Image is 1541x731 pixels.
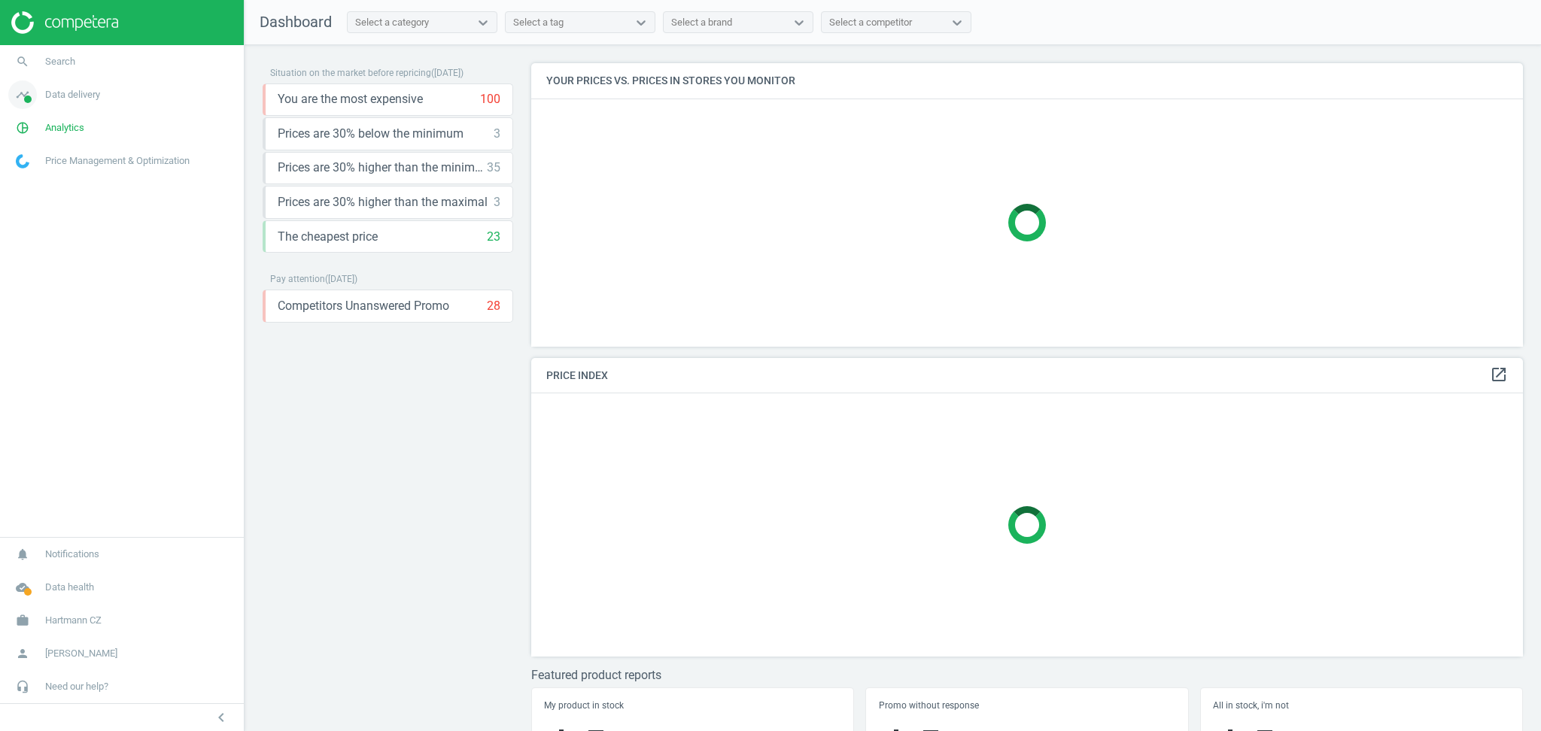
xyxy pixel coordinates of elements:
[278,194,488,211] span: Prices are 30% higher than the maximal
[829,16,912,29] div: Select a competitor
[260,13,332,31] span: Dashboard
[8,672,37,701] i: headset_mic
[45,647,117,660] span: [PERSON_NAME]
[8,639,37,668] i: person
[431,68,464,78] span: ( [DATE] )
[1213,700,1510,711] h5: All in stock, i'm not
[8,114,37,142] i: pie_chart_outlined
[45,88,100,102] span: Data delivery
[278,126,464,142] span: Prices are 30% below the minimum
[11,11,118,34] img: ajHJNr6hYgQAAAAASUVORK5CYII=
[270,274,325,284] span: Pay attention
[278,91,423,108] span: You are the most expensive
[16,154,29,168] img: wGWNvw8QSZomAAAAABJRU5ErkJggg==
[325,274,357,284] span: ( [DATE] )
[45,154,190,168] span: Price Management & Optimization
[531,668,1523,682] h3: Featured product reports
[8,606,37,635] i: work
[544,700,841,711] h5: My product in stock
[494,194,500,211] div: 3
[45,614,102,627] span: Hartmann CZ
[671,16,732,29] div: Select a brand
[494,126,500,142] div: 3
[531,358,1523,393] h4: Price Index
[480,91,500,108] div: 100
[513,16,564,29] div: Select a tag
[278,298,449,314] span: Competitors Unanswered Promo
[8,80,37,109] i: timeline
[8,573,37,602] i: cloud_done
[487,298,500,314] div: 28
[487,159,500,176] div: 35
[531,63,1523,99] h4: Your prices vs. prices in stores you monitor
[879,700,1176,711] h5: Promo without response
[45,55,75,68] span: Search
[212,708,230,726] i: chevron_left
[1490,365,1508,385] a: open_in_new
[45,547,99,561] span: Notifications
[45,680,108,693] span: Need our help?
[8,540,37,569] i: notifications
[45,121,84,135] span: Analytics
[202,708,240,727] button: chevron_left
[278,159,487,176] span: Prices are 30% higher than the minimum
[45,581,94,594] span: Data health
[278,229,378,245] span: The cheapest price
[8,47,37,76] i: search
[270,68,431,78] span: Situation on the market before repricing
[355,16,429,29] div: Select a category
[487,229,500,245] div: 23
[1490,365,1508,384] i: open_in_new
